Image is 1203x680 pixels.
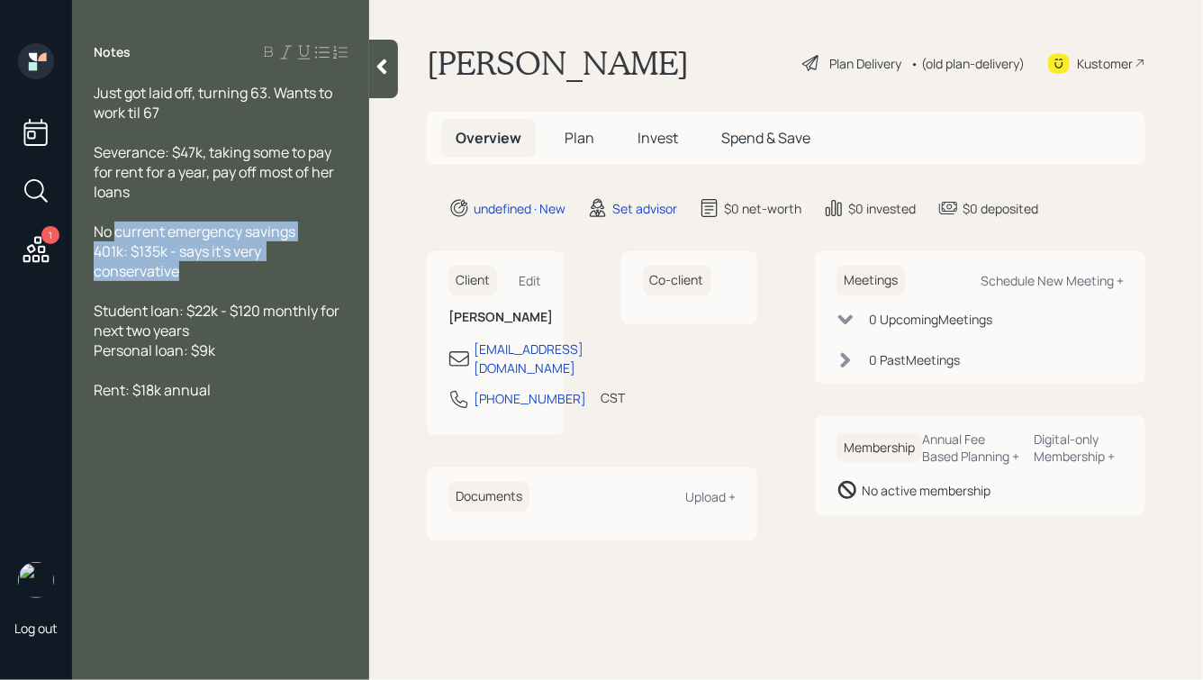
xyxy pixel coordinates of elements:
[94,142,337,202] span: Severance: $47k, taking some to pay for rent for a year, pay off most of her loans
[848,199,916,218] div: $0 invested
[448,310,542,325] h6: [PERSON_NAME]
[829,54,901,73] div: Plan Delivery
[638,128,678,148] span: Invest
[94,241,264,281] span: 401k: $135k - says it's very conservative
[520,272,542,289] div: Edit
[94,380,211,400] span: Rent: $18k annual
[837,266,905,295] h6: Meetings
[837,433,922,463] h6: Membership
[474,199,565,218] div: undefined · New
[721,128,810,148] span: Spend & Save
[474,340,583,377] div: [EMAIL_ADDRESS][DOMAIN_NAME]
[565,128,594,148] span: Plan
[922,431,1020,465] div: Annual Fee Based Planning +
[94,301,342,340] span: Student loan: $22k - $120 monthly for next two years
[981,272,1124,289] div: Schedule New Meeting +
[724,199,801,218] div: $0 net-worth
[94,340,215,360] span: Personal loan: $9k
[963,199,1038,218] div: $0 deposited
[94,222,295,241] span: No current emergency savings
[18,562,54,598] img: hunter_neumayer.jpg
[474,389,586,408] div: [PHONE_NUMBER]
[456,128,521,148] span: Overview
[94,83,335,122] span: Just got laid off, turning 63. Wants to work til 67
[643,266,711,295] h6: Co-client
[1035,431,1124,465] div: Digital-only Membership +
[448,266,497,295] h6: Client
[869,350,960,369] div: 0 Past Meeting s
[94,43,131,61] label: Notes
[448,482,529,512] h6: Documents
[601,388,625,407] div: CST
[14,620,58,637] div: Log out
[1077,54,1133,73] div: Kustomer
[427,43,689,83] h1: [PERSON_NAME]
[612,199,677,218] div: Set advisor
[869,310,992,329] div: 0 Upcoming Meeting s
[41,226,59,244] div: 1
[862,481,990,500] div: No active membership
[910,54,1025,73] div: • (old plan-delivery)
[685,488,736,505] div: Upload +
